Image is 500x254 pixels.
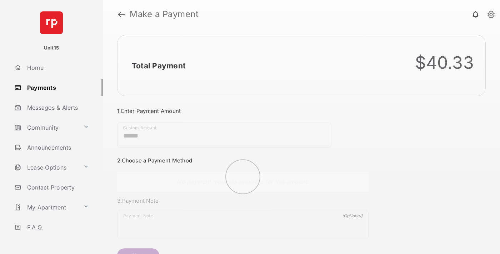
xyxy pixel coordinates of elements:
a: Community [11,119,80,136]
a: F.A.Q. [11,219,103,236]
strong: Make a Payment [130,10,199,19]
h3: 3. Payment Note [117,197,369,204]
p: Unit15 [44,45,59,52]
a: Announcements [11,139,103,156]
a: Payments [11,79,103,96]
h2: Total Payment [132,61,186,70]
a: My Apartment [11,199,80,216]
a: Home [11,59,103,76]
h3: 1. Enter Payment Amount [117,108,369,114]
img: svg+xml;base64,PHN2ZyB4bWxucz0iaHR0cDovL3d3dy53My5vcmcvMjAwMC9zdmciIHdpZHRoPSI2NCIgaGVpZ2h0PSI2NC... [40,11,63,34]
a: Lease Options [11,159,80,176]
a: Messages & Alerts [11,99,103,116]
a: Contact Property [11,179,103,196]
h3: 2. Choose a Payment Method [117,157,369,164]
div: $40.33 [415,52,474,73]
